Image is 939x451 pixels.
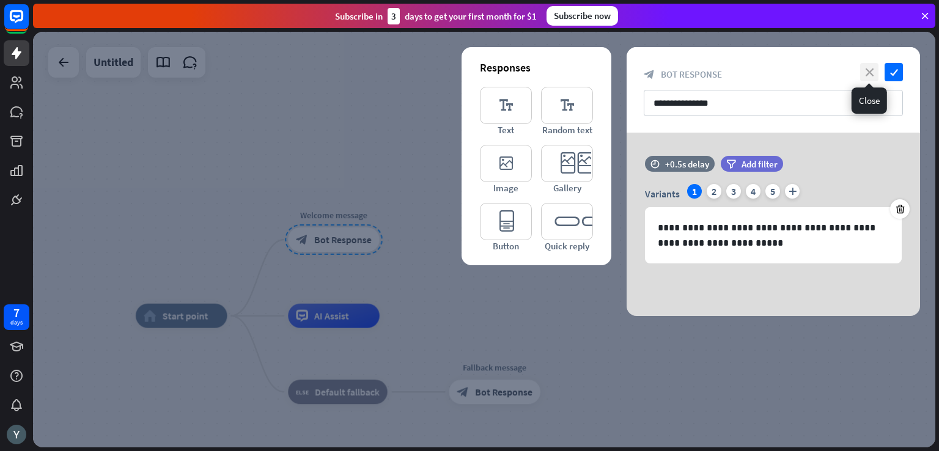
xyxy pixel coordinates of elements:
[726,184,741,199] div: 3
[765,184,780,199] div: 5
[665,158,709,170] div: +0.5s delay
[650,159,660,168] i: time
[860,63,878,81] i: close
[10,5,46,42] button: Open LiveChat chat widget
[4,304,29,330] a: 7 days
[785,184,800,199] i: plus
[746,184,760,199] div: 4
[742,158,778,170] span: Add filter
[10,318,23,327] div: days
[645,188,680,200] span: Variants
[885,63,903,81] i: check
[687,184,702,199] div: 1
[13,307,20,318] div: 7
[726,159,736,169] i: filter
[388,8,400,24] div: 3
[644,69,655,80] i: block_bot_response
[661,68,722,80] span: Bot Response
[547,6,618,26] div: Subscribe now
[335,8,537,24] div: Subscribe in days to get your first month for $1
[707,184,721,199] div: 2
